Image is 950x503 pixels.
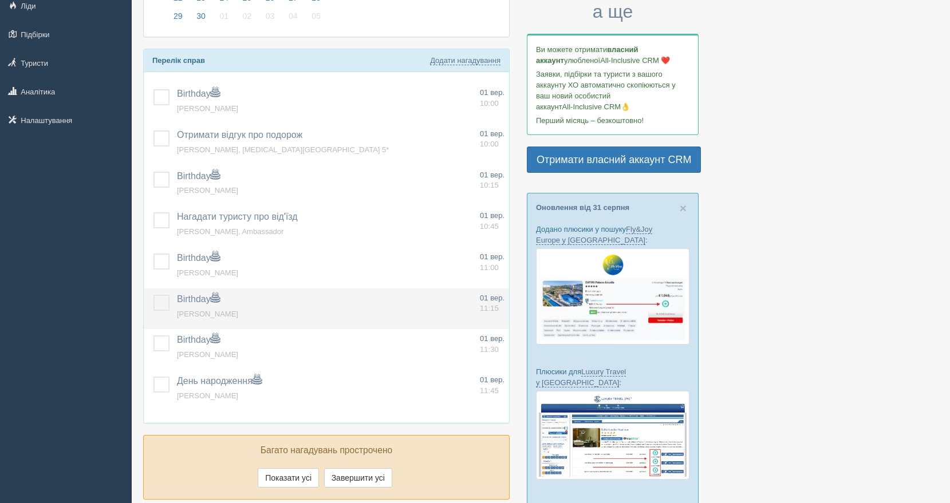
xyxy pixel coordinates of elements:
span: 29 [171,9,186,23]
a: [PERSON_NAME] [177,268,238,277]
a: День народження [177,376,262,386]
h3: а ще [527,2,699,22]
span: 10:15 [480,181,499,189]
a: 01 вер. 10:00 [480,88,504,109]
a: [PERSON_NAME] [177,186,238,195]
a: Birthday [177,89,220,98]
span: All-Inclusive CRM👌 [562,102,630,111]
span: 11:15 [480,304,499,312]
a: 01 вер. 10:00 [480,129,504,150]
span: 03 [263,9,278,23]
a: Birthday [177,294,220,304]
a: Отримати власний аккаунт CRM [527,146,701,173]
button: Показати усі [258,468,319,488]
a: Додати нагадування [430,56,500,65]
span: 01 вер. [480,171,504,179]
span: All-Inclusive CRM ❤️ [600,56,670,65]
b: власний аккаунт [536,45,638,65]
a: 01 [213,10,235,28]
a: 05 [305,10,324,28]
span: 01 вер. [480,88,504,97]
span: 01 вер. [480,334,504,343]
span: 01 вер. [480,252,504,261]
span: 01 вер. [480,375,504,384]
a: 01 вер. 11:45 [480,375,504,396]
p: Плюсики для : [536,366,689,388]
a: Birthday [177,335,220,344]
a: 01 вер. 10:45 [480,211,504,232]
a: Fly&Joy Europe у [GEOGRAPHIC_DATA] [536,225,652,245]
a: 04 [282,10,304,28]
a: 03 [259,10,281,28]
p: Додано плюсики у пошуку : [536,224,689,245]
a: [PERSON_NAME] [177,104,238,113]
span: × [680,201,687,215]
span: 02 [240,9,255,23]
a: 01 вер. 11:00 [480,252,504,273]
span: 01 вер. [480,129,504,138]
a: [PERSON_NAME] [177,350,238,359]
a: Birthday [177,171,220,181]
p: Перший місяць – безкоштовно! [536,115,689,126]
a: 02 [236,10,258,28]
a: 30 [190,10,212,28]
a: Birthday [177,253,220,263]
a: [PERSON_NAME], [MEDICAL_DATA][GEOGRAPHIC_DATA] 5* [177,145,389,154]
p: Ви можете отримати улюбленої [536,44,689,66]
button: Завершити усі [324,468,392,488]
a: [PERSON_NAME] [177,310,238,318]
a: 29 [167,10,189,28]
span: 10:00 [480,99,499,108]
a: [PERSON_NAME] [177,391,238,400]
a: Оновлення від 31 серпня [536,203,629,212]
span: 01 [216,9,231,23]
span: 11:00 [480,263,499,272]
span: 10:00 [480,140,499,148]
img: fly-joy-de-proposal-crm-for-travel-agency.png [536,248,689,344]
span: 11:30 [480,345,499,354]
a: 01 вер. 11:15 [480,293,504,314]
a: 01 вер. 11:30 [480,334,504,355]
button: Close [680,202,687,214]
span: 01 вер. [480,294,504,302]
a: Отримати відгук про подорож [177,130,302,140]
b: Перелік справ [152,56,205,65]
p: Багато нагадувань прострочено [152,444,500,457]
span: 30 [194,9,208,23]
span: 10:45 [480,222,499,231]
img: luxury-travel-%D0%BF%D0%BE%D0%B4%D0%B1%D0%BE%D1%80%D0%BA%D0%B0-%D1%81%D1%80%D0%BC-%D0%B4%D0%BB%D1... [536,391,689,479]
span: 01 вер. [480,211,504,220]
a: Luxury Travel у [GEOGRAPHIC_DATA] [536,367,626,387]
span: 11:45 [480,386,499,395]
span: 05 [309,9,324,23]
a: Нагадати туристу про від'їзд [177,212,298,221]
span: 04 [286,9,301,23]
a: [PERSON_NAME], Ambassador [177,227,283,236]
p: Заявки, підбірки та туристи з вашого аккаунту ХО автоматично скопіюються у ваш новий особистий ак... [536,69,689,112]
a: 01 вер. 10:15 [480,170,504,191]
